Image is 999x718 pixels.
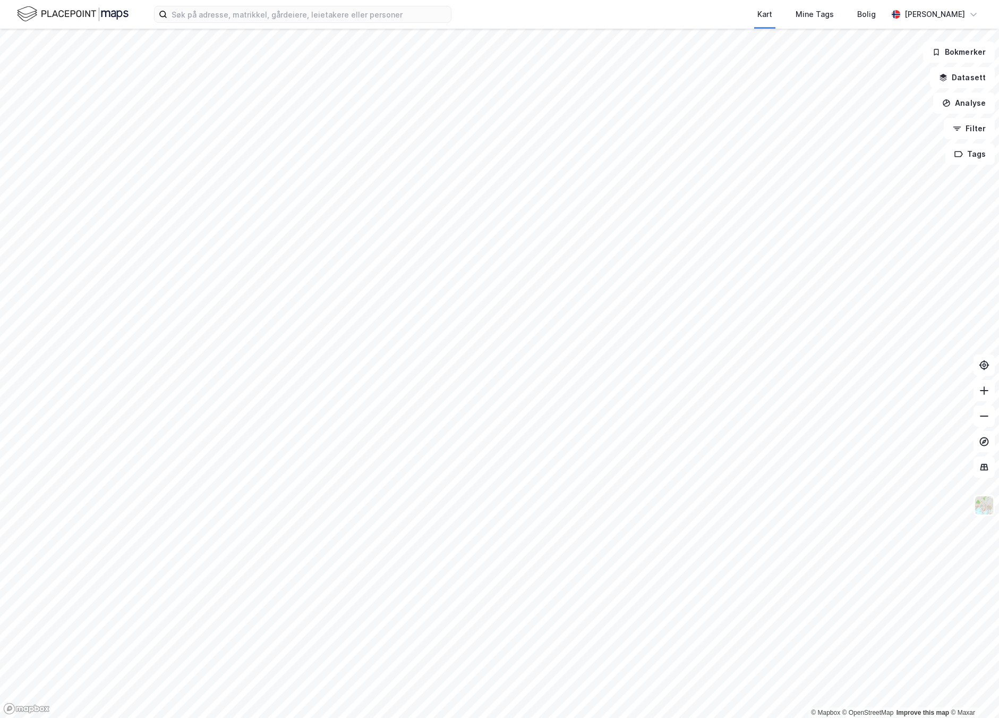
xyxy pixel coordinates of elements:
[944,118,995,139] button: Filter
[857,8,876,21] div: Bolig
[974,495,994,516] img: Z
[796,8,834,21] div: Mine Tags
[3,703,50,715] a: Mapbox homepage
[896,709,949,716] a: Improve this map
[17,5,129,23] img: logo.f888ab2527a4732fd821a326f86c7f29.svg
[945,143,995,165] button: Tags
[930,67,995,88] button: Datasett
[167,6,451,22] input: Søk på adresse, matrikkel, gårdeiere, leietakere eller personer
[923,41,995,63] button: Bokmerker
[904,8,965,21] div: [PERSON_NAME]
[946,667,999,718] div: Kontrollprogram for chat
[842,709,894,716] a: OpenStreetMap
[933,92,995,114] button: Analyse
[946,667,999,718] iframe: Chat Widget
[757,8,772,21] div: Kart
[811,709,840,716] a: Mapbox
